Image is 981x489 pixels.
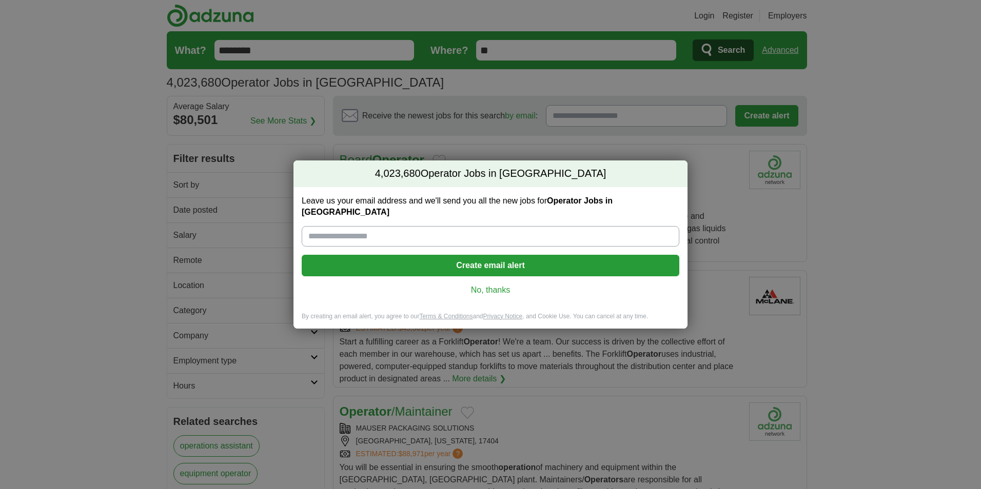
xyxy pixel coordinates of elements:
[293,160,688,187] h2: Operator Jobs in [GEOGRAPHIC_DATA]
[483,313,523,320] a: Privacy Notice
[302,196,613,216] strong: Operator Jobs in [GEOGRAPHIC_DATA]
[419,313,473,320] a: Terms & Conditions
[302,195,679,218] label: Leave us your email address and we'll send you all the new jobs for
[302,255,679,276] button: Create email alert
[375,167,421,181] span: 4,023,680
[310,284,671,296] a: No, thanks
[293,312,688,329] div: By creating an email alert, you agree to our and , and Cookie Use. You can cancel at any time.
